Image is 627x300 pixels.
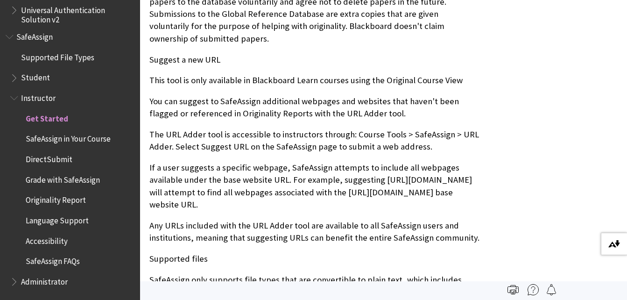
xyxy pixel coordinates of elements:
[149,220,479,244] p: Any URLs included with the URL Adder tool are available to all SafeAssign users and institutions,...
[26,151,72,164] span: DirectSubmit
[149,253,479,265] p: Supported files
[26,254,80,266] span: SafeAssign FAQs
[21,70,50,83] span: Student
[149,54,479,66] p: Suggest a new URL
[149,129,479,153] p: The URL Adder tool is accessible to instructors through: Course Tools > SafeAssign > URL Adder. S...
[528,284,539,295] img: More help
[149,162,479,211] p: If a user suggests a specific webpage, SafeAssign attempts to include all webpages available unde...
[26,213,89,225] span: Language Support
[26,172,100,185] span: Grade with SafeAssign
[546,284,557,295] img: Follow this page
[21,274,68,286] span: Administrator
[16,29,53,42] span: SafeAssign
[6,29,134,290] nav: Book outline for Blackboard SafeAssign
[21,90,56,103] span: Instructor
[26,111,68,123] span: Get Started
[26,193,86,205] span: Originality Report
[26,233,68,246] span: Accessibility
[507,284,519,295] img: Print
[149,74,479,86] p: This tool is only available in Blackboard Learn courses using the Original Course View
[21,2,134,24] span: Universal Authentication Solution v2
[26,131,111,144] span: SafeAssign in Your Course
[149,95,479,120] p: You can suggest to SafeAssign additional webpages and websites that haven't been flagged or refer...
[21,50,94,62] span: Supported File Types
